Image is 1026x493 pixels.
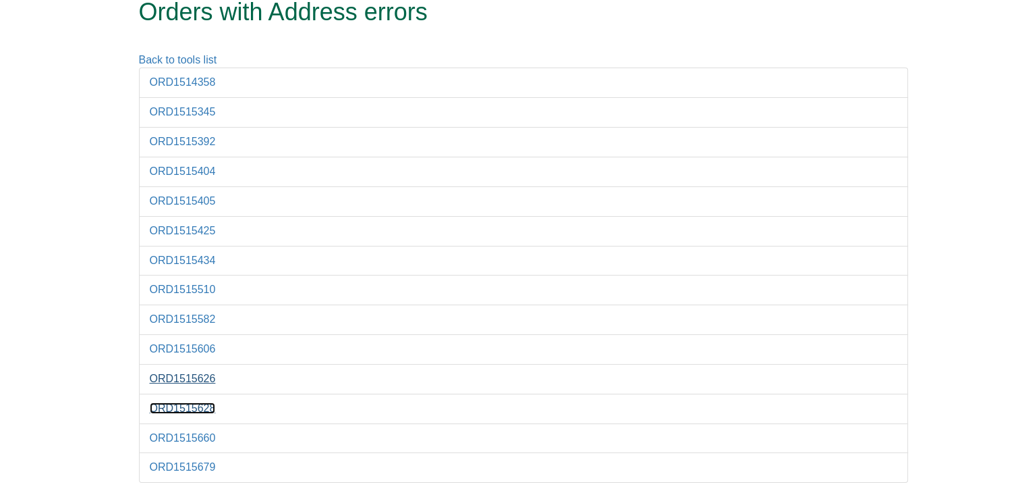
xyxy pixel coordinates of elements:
[150,432,216,444] a: ORD1515660
[150,313,216,325] a: ORD1515582
[150,195,216,207] a: ORD1515405
[150,403,216,414] a: ORD1515628
[150,343,216,355] a: ORD1515606
[150,106,216,118] a: ORD1515345
[150,165,216,177] a: ORD1515404
[139,54,217,66] a: Back to tools list
[150,373,216,384] a: ORD1515626
[150,284,216,295] a: ORD1515510
[150,461,216,473] a: ORD1515679
[150,136,216,147] a: ORD1515392
[150,255,216,266] a: ORD1515434
[150,225,216,236] a: ORD1515425
[150,76,216,88] a: ORD1514358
